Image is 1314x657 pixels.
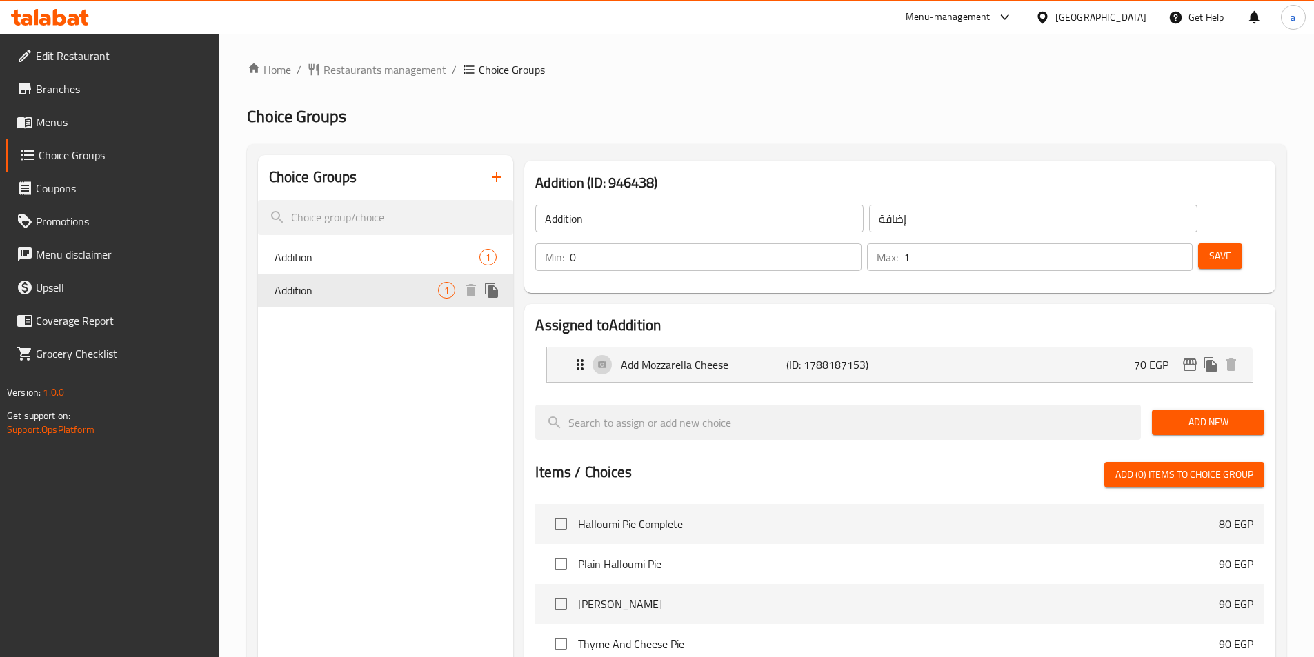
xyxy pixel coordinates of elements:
span: Addition [275,249,480,265]
span: Halloumi Pie Complete [578,516,1219,532]
span: 1 [439,284,455,297]
div: [GEOGRAPHIC_DATA] [1055,10,1146,25]
li: / [297,61,301,78]
h2: Assigned to Addition [535,315,1264,336]
span: Save [1209,247,1231,265]
button: Save [1198,243,1242,269]
span: Choice Groups [247,101,346,132]
div: Expand [547,347,1253,382]
span: Coverage Report [36,312,208,329]
span: Add (0) items to choice group [1115,466,1253,483]
p: 80 EGP [1219,516,1253,532]
span: Branches [36,81,208,97]
a: Choice Groups [6,139,219,172]
div: Menu-management [906,9,991,26]
span: Choice Groups [39,147,208,163]
a: Menus [6,105,219,139]
span: Restaurants management [323,61,446,78]
p: Min: [545,249,564,265]
span: Plain Halloumi Pie [578,556,1219,572]
a: Upsell [6,271,219,304]
span: Thyme And Cheese Pie [578,636,1219,652]
button: Add New [1152,410,1264,435]
div: Choices [479,249,497,265]
a: Coverage Report [6,304,219,337]
li: Expand [535,341,1264,388]
span: Select choice [546,589,575,618]
a: Restaurants management [307,61,446,78]
span: Menu disclaimer [36,246,208,263]
h2: Choice Groups [269,167,357,188]
p: 70 EGP [1134,356,1179,373]
span: Version: [7,383,41,401]
h2: Items / Choices [535,462,632,483]
span: Menus [36,114,208,130]
span: Addition [275,282,439,299]
div: Addition1deleteduplicate [258,274,514,307]
span: Grocery Checklist [36,345,208,362]
li: / [452,61,457,78]
a: Promotions [6,205,219,238]
a: Menu disclaimer [6,238,219,271]
span: Edit Restaurant [36,48,208,64]
nav: breadcrumb [247,61,1286,78]
a: Grocery Checklist [6,337,219,370]
input: search [258,200,514,235]
span: 1 [480,251,496,264]
a: Branches [6,72,219,105]
div: Addition1 [258,241,514,274]
p: Max: [877,249,898,265]
span: Upsell [36,279,208,296]
p: 90 EGP [1219,636,1253,652]
button: duplicate [481,280,502,301]
span: a [1291,10,1295,25]
span: Coupons [36,180,208,196]
button: delete [461,280,481,301]
span: Promotions [36,213,208,230]
span: Get support on: [7,407,70,425]
p: 90 EGP [1219,556,1253,572]
button: duplicate [1200,354,1221,375]
a: Home [247,61,291,78]
span: Add New [1163,414,1253,431]
span: Choice Groups [479,61,545,78]
span: 1.0.0 [43,383,64,401]
a: Coupons [6,172,219,205]
h3: Addition (ID: 946438) [535,172,1264,194]
p: 90 EGP [1219,596,1253,612]
a: Edit Restaurant [6,39,219,72]
div: Choices [438,282,455,299]
button: edit [1179,354,1200,375]
span: Select choice [546,549,575,578]
button: Add (0) items to choice group [1104,462,1264,487]
button: delete [1221,354,1242,375]
span: [PERSON_NAME] [578,596,1219,612]
input: search [535,405,1141,440]
p: (ID: 1788187153) [786,356,897,373]
a: Support.OpsPlatform [7,421,94,438]
p: Add Mozzarella Cheese [621,356,786,373]
span: Select choice [546,509,575,538]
